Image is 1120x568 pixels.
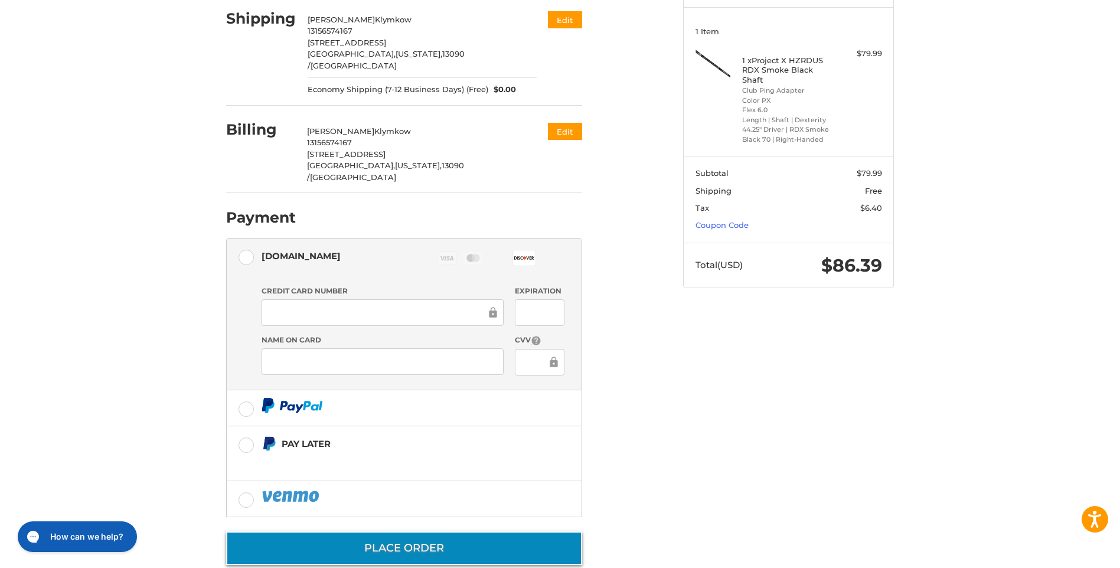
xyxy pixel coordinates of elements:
button: Edit [548,11,582,28]
span: [GEOGRAPHIC_DATA] [310,172,396,182]
li: Flex 6.0 [742,105,832,115]
span: $6.40 [860,203,882,213]
span: [STREET_ADDRESS] [307,149,386,159]
span: Total (USD) [695,259,743,270]
span: Klymkow [375,15,412,24]
span: Subtotal [695,168,729,178]
button: Edit [548,123,582,140]
span: Shipping [695,186,732,195]
li: Length | Shaft | Dexterity 44.25" Driver | RDX Smoke Black 70 | Right-Handed [742,115,832,145]
iframe: PayPal Message 1 [262,456,508,466]
span: [GEOGRAPHIC_DATA], [307,161,395,170]
h2: Payment [226,208,296,227]
h2: Shipping [226,9,296,28]
span: [US_STATE], [396,49,442,58]
span: $79.99 [857,168,882,178]
a: Coupon Code [695,220,749,230]
label: Name on Card [262,335,504,345]
img: PayPal icon [262,489,322,504]
span: $0.00 [488,84,517,96]
span: 13090 / [308,49,465,70]
li: Color PX [742,96,832,106]
div: [DOMAIN_NAME] [262,246,341,266]
span: Free [865,186,882,195]
span: 13156574167 [307,138,352,147]
h2: Billing [226,120,295,139]
label: Credit Card Number [262,286,504,296]
div: Pay Later [282,434,508,453]
img: PayPal icon [262,398,323,413]
h3: 1 Item [695,27,882,36]
span: [GEOGRAPHIC_DATA] [311,61,397,70]
button: Place Order [226,531,582,565]
span: [PERSON_NAME] [307,126,374,136]
span: [STREET_ADDRESS] [308,38,386,47]
iframe: Gorgias live chat messenger [12,517,141,556]
span: [US_STATE], [395,161,442,170]
span: Economy Shipping (7-12 Business Days) (Free) [308,84,488,96]
span: Tax [695,203,709,213]
label: CVV [515,335,564,346]
span: 13156574167 [308,26,352,35]
label: Expiration [515,286,564,296]
li: Club Ping Adapter [742,86,832,96]
div: $79.99 [835,48,882,60]
span: [GEOGRAPHIC_DATA], [308,49,396,58]
span: Klymkow [374,126,411,136]
span: 13090 / [307,161,464,182]
span: [PERSON_NAME] [308,15,375,24]
h4: 1 x Project X HZRDUS RDX Smoke Black Shaft [742,56,832,84]
span: $86.39 [821,254,882,276]
img: Pay Later icon [262,436,276,451]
